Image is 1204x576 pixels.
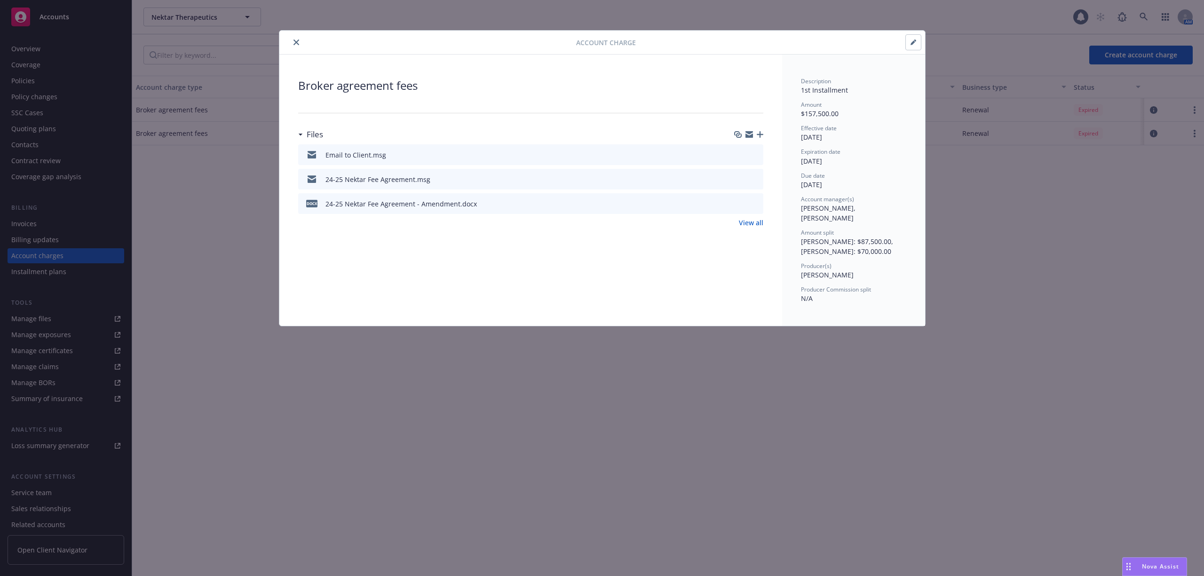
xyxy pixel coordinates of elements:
[736,199,744,209] button: download file
[801,157,822,166] span: [DATE]
[801,237,895,256] span: [PERSON_NAME]: $87,500.00, [PERSON_NAME]: $70,000.00
[1142,562,1179,570] span: Nova Assist
[801,180,822,189] span: [DATE]
[325,150,386,160] div: Email to Client.msg
[307,128,323,141] h3: Files
[801,172,825,180] span: Due date
[801,86,848,95] span: 1st Installment
[1122,557,1187,576] button: Nova Assist
[801,124,837,132] span: Effective date
[751,174,760,184] button: preview file
[801,195,854,203] span: Account manager(s)
[298,77,763,94] span: Broker agreement fees
[801,77,831,85] span: Description
[801,294,813,303] span: N/A
[751,150,760,160] button: preview file
[801,229,834,237] span: Amount split
[739,218,763,228] a: View all
[801,270,854,279] span: [PERSON_NAME]
[325,199,477,209] div: 24-25 Nektar Fee Agreement - Amendment.docx
[736,174,744,184] button: download file
[298,128,323,141] div: Files
[291,37,302,48] button: close
[801,101,822,109] span: Amount
[576,38,636,47] span: Account Charge
[1123,558,1134,576] div: Drag to move
[801,109,839,118] span: $157,500.00
[801,285,871,293] span: Producer Commission split
[736,150,744,160] button: download file
[801,148,840,156] span: Expiration date
[801,133,822,142] span: [DATE]
[801,262,832,270] span: Producer(s)
[801,204,857,222] span: [PERSON_NAME], [PERSON_NAME]
[751,199,760,209] button: preview file
[306,200,317,207] span: docx
[325,174,430,184] div: 24-25 Nektar Fee Agreement.msg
